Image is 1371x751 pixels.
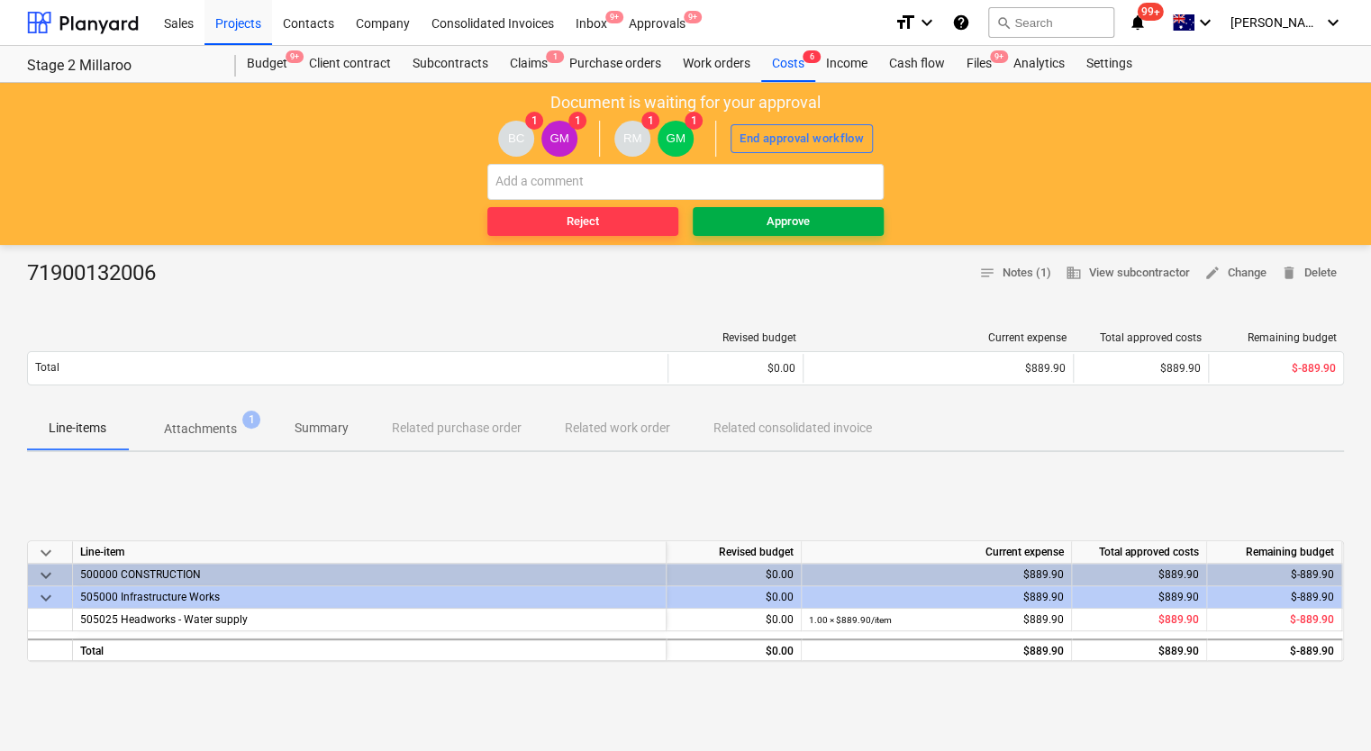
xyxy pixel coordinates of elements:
button: Search [988,7,1114,38]
span: View subcontractor [1066,263,1190,284]
div: Remaining budget [1207,541,1342,564]
span: search [996,15,1011,30]
a: Work orders [672,46,761,82]
div: $0.00 [667,564,802,586]
div: $889.90 [1072,638,1207,661]
p: Total [35,360,59,375]
div: Settings [1076,46,1143,82]
button: View subcontractor [1058,259,1197,287]
span: $-889.90 [1292,362,1336,375]
a: Budget9+ [236,46,298,82]
div: Subcontracts [402,46,499,82]
div: Line-item [73,541,667,564]
div: Current expense [802,541,1072,564]
button: End approval workflow [731,124,873,153]
div: Budget [236,46,298,82]
div: $889.90 [811,362,1066,375]
span: 9+ [286,50,304,63]
span: 99+ [1138,3,1164,21]
button: Delete [1274,259,1344,287]
span: 1 [242,411,260,429]
i: keyboard_arrow_down [1194,12,1216,33]
span: 6 [803,50,821,63]
a: Income [815,46,878,82]
div: $889.90 [809,564,1064,586]
div: Revised budget [667,541,802,564]
i: format_size [894,12,916,33]
p: Attachments [164,420,237,439]
div: Files [956,46,1003,82]
span: 1 [568,112,586,130]
a: Costs6 [761,46,815,82]
i: Knowledge base [952,12,970,33]
div: 500000 CONSTRUCTION [80,564,658,585]
span: keyboard_arrow_down [35,542,57,564]
div: $-889.90 [1207,638,1342,661]
iframe: Chat Widget [1281,665,1371,751]
div: Total approved costs [1081,331,1202,344]
div: Total approved costs [1072,541,1207,564]
span: keyboard_arrow_down [35,587,57,609]
button: Reject [487,207,678,236]
div: Geoff Morley [541,121,577,157]
div: $889.90 [809,586,1064,609]
span: 505025 Headworks - Water supply [80,613,248,626]
span: edit [1204,265,1221,281]
i: notifications [1129,12,1147,33]
div: Geoff Morley [658,121,694,157]
a: Claims1 [499,46,558,82]
i: keyboard_arrow_down [916,12,938,33]
div: Remaining budget [1216,331,1337,344]
div: $0.00 [667,586,802,609]
span: 1 [525,112,543,130]
a: Purchase orders [558,46,672,82]
div: $889.90 [809,640,1064,663]
div: $-889.90 [1207,564,1342,586]
div: Current expense [811,331,1067,344]
span: GM [666,131,685,145]
span: business [1066,265,1082,281]
div: $0.00 [667,354,803,383]
div: 71900132006 [27,259,170,288]
a: Client contract [298,46,402,82]
span: $-889.90 [1290,613,1334,626]
a: Analytics [1003,46,1076,82]
div: $889.90 [809,609,1064,631]
button: Approve [693,207,884,236]
span: Change [1204,263,1267,284]
div: $889.90 [1072,586,1207,609]
span: 9+ [684,11,702,23]
input: Add a comment [487,164,884,200]
div: $889.90 [1072,564,1207,586]
div: $889.90 [1073,354,1208,383]
button: Notes (1) [972,259,1058,287]
span: keyboard_arrow_down [35,565,57,586]
div: Billy Campbell [498,121,534,157]
small: 1.00 × $889.90 / item [809,615,892,625]
span: GM [549,131,568,145]
div: End approval workflow [740,129,864,149]
span: [PERSON_NAME] [1230,15,1321,30]
i: keyboard_arrow_down [1322,12,1344,33]
div: Total [73,638,667,661]
div: Rowan MacDonald [614,121,650,157]
p: Document is waiting for your approval [550,92,821,113]
a: Files9+ [956,46,1003,82]
span: 9+ [990,50,1008,63]
div: Approve [767,212,810,232]
div: Reject [567,212,599,232]
span: 9+ [605,11,623,23]
span: 1 [685,112,703,130]
div: $0.00 [667,609,802,631]
p: Summary [295,419,349,438]
div: Stage 2 Millaroo [27,57,214,76]
div: 505000 Infrastructure Works [80,586,658,608]
div: Cash flow [878,46,956,82]
div: $-889.90 [1207,586,1342,609]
